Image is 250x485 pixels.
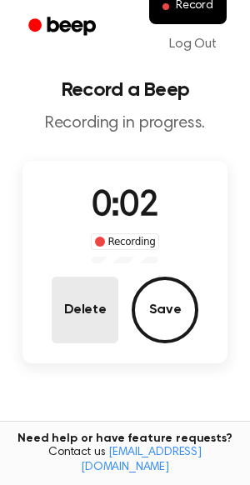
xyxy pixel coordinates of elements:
[13,113,237,134] p: Recording in progress.
[17,11,111,43] a: Beep
[132,277,198,343] button: Save Audio Record
[13,80,237,100] h1: Record a Beep
[152,24,233,64] a: Log Out
[10,446,240,475] span: Contact us
[81,447,202,473] a: [EMAIL_ADDRESS][DOMAIN_NAME]
[92,189,158,224] span: 0:02
[52,277,118,343] button: Delete Audio Record
[91,233,160,250] div: Recording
